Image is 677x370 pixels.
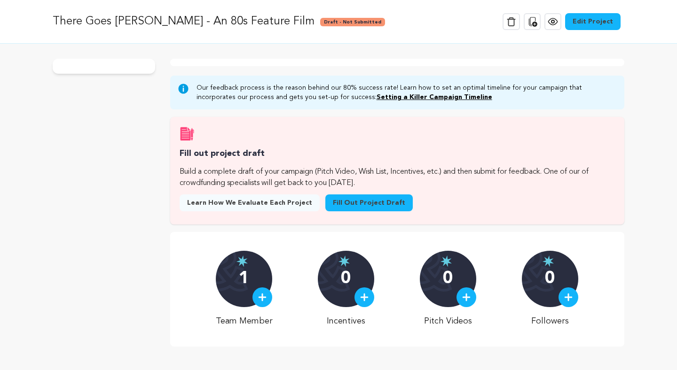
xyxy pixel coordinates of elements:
span: Draft - Not Submitted [320,18,385,26]
img: plus.svg [462,293,471,301]
p: Pitch Videos [420,315,477,328]
a: Edit Project [565,13,621,30]
p: Our feedback process is the reason behind our 80% success rate! Learn how to set an optimal timel... [197,83,617,102]
a: Setting a Killer Campaign Timeline [377,94,492,100]
p: Incentives [318,315,375,328]
img: plus.svg [564,293,573,301]
p: 0 [443,270,453,288]
img: plus.svg [360,293,369,301]
p: 0 [545,270,555,288]
p: 0 [341,270,351,288]
p: Team Member [216,315,273,328]
img: plus.svg [258,293,267,301]
p: 1 [239,270,249,288]
p: Build a complete draft of your campaign (Pitch Video, Wish List, Incentives, etc.) and then submi... [180,166,615,189]
a: Learn how we evaluate each project [180,194,320,211]
span: Learn how we evaluate each project [187,198,312,208]
p: There Goes [PERSON_NAME] - An 80s Feature Film [53,13,315,30]
p: Followers [522,315,579,328]
h3: Fill out project draft [180,147,615,161]
a: Fill out project draft [325,194,413,211]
